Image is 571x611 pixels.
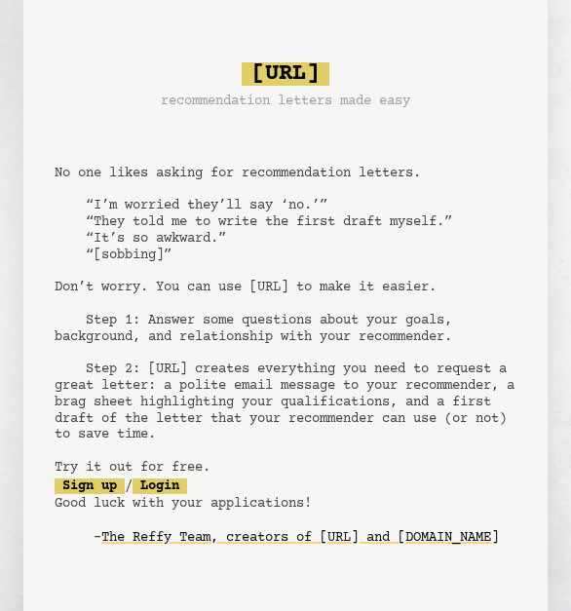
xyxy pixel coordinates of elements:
[133,478,187,494] a: Login
[55,55,515,580] pre: No one likes asking for recommendation letters. “I’m worried they’ll say ‘no.’” “They told me to ...
[242,62,329,86] span: [URL]
[55,478,125,494] a: Sign up
[161,94,410,110] h3: recommendation letters made easy
[94,528,515,548] div: -
[101,522,499,554] a: The Reffy Team, creators of [URL] and [DOMAIN_NAME]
